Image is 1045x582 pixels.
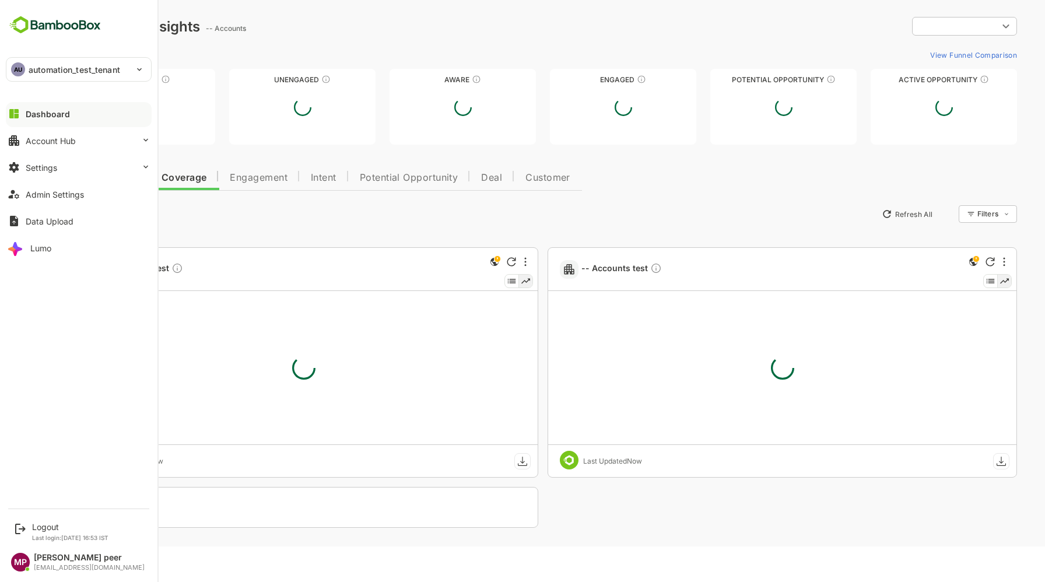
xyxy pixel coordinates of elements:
span: Deal [440,173,461,183]
div: Filters [937,209,958,218]
div: Filters [935,204,976,225]
button: Admin Settings [6,183,152,206]
span: Customer [485,173,529,183]
a: -- Accounts testtest [62,262,147,276]
div: Refresh [466,257,475,267]
span: -- Accounts test [62,262,142,276]
div: AUautomation_test_tenant [6,58,151,81]
div: These accounts have open opportunities which might be at any of the Sales Stages [939,75,948,84]
div: test [131,262,142,276]
div: MP [11,553,30,572]
div: Dashboard [26,109,70,119]
button: Settings [6,156,152,179]
div: More [483,257,486,267]
span: -- Accounts test [541,262,621,276]
button: New Insights [28,204,113,225]
div: ​ [871,16,976,37]
div: Last Updated Now [64,457,122,465]
span: Data Quality and Coverage [40,173,166,183]
div: These accounts have not shown enough engagement and need nurturing [280,75,290,84]
div: These accounts are warm, further nurturing would qualify them to MQAs [596,75,605,84]
div: Engaged [509,75,655,84]
div: Unreached [28,75,174,84]
div: Account Hub [26,136,76,146]
div: Potential Opportunity [669,75,816,84]
div: AU [11,62,25,76]
button: Lumo [6,236,152,260]
button: Dashboard [6,102,152,125]
div: These accounts have not been engaged with for a defined time period [120,75,129,84]
div: [EMAIL_ADDRESS][DOMAIN_NAME] [34,564,145,572]
a: -- Accounts testtest [541,262,626,276]
div: Logout [32,522,108,532]
div: Refresh [945,257,954,267]
div: Aware [349,75,495,84]
div: Unengaged [188,75,335,84]
div: Active Opportunity [830,75,976,84]
span: Potential Opportunity [319,173,418,183]
ag: -- Accounts [165,24,209,33]
span: Engagement [189,173,247,183]
div: Admin Settings [26,190,84,199]
button: View Funnel Comparison [885,45,976,64]
button: Account Hub [6,129,152,152]
a: New Insights [28,487,497,528]
button: Refresh All [836,205,897,223]
div: These accounts have just entered the buying cycle and need further nurturing [431,75,440,84]
img: BambooboxFullLogoMark.5f36c76dfaba33ec1ec1367b70bb1252.svg [6,14,104,36]
div: Lumo [30,243,51,253]
div: [PERSON_NAME] peer [34,553,145,563]
div: This is a global insight. Segment selection is not applicable for this view [447,255,461,271]
div: This is a global insight. Segment selection is not applicable for this view [925,255,939,271]
div: Dashboard Insights [28,18,159,35]
div: test [609,262,621,276]
div: New Insights [40,500,101,514]
p: Last login: [DATE] 16:53 IST [32,534,108,541]
button: Data Upload [6,209,152,233]
div: Last Updated Now [542,457,601,465]
span: Intent [270,173,296,183]
p: automation_test_tenant [29,64,120,76]
div: These accounts are MQAs and can be passed on to Inside Sales [785,75,795,84]
div: Settings [26,163,57,173]
div: Data Upload [26,216,73,226]
div: More [962,257,965,267]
